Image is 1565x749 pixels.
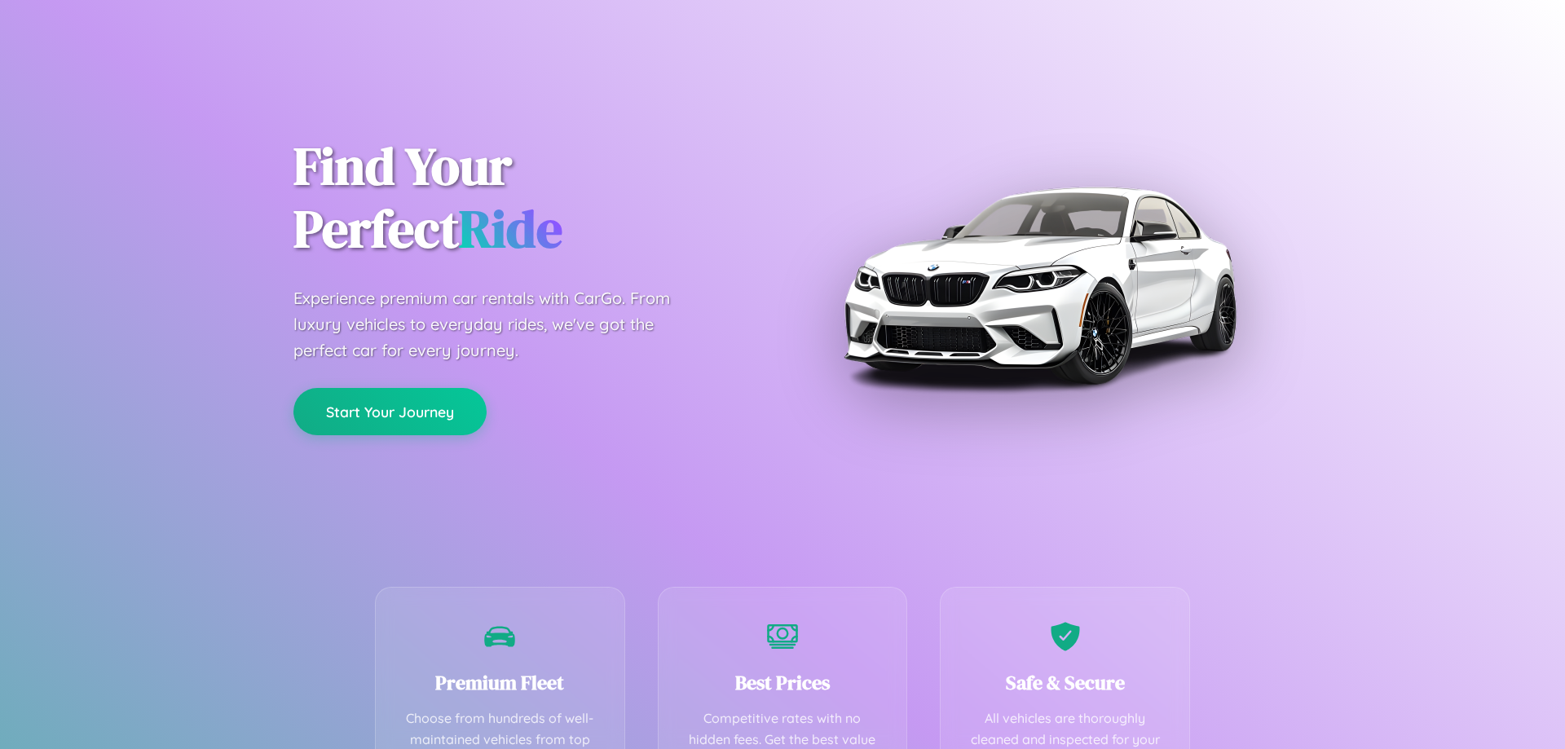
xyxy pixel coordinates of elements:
[835,82,1243,489] img: Premium BMW car rental vehicle
[293,285,701,363] p: Experience premium car rentals with CarGo. From luxury vehicles to everyday rides, we've got the ...
[459,193,562,264] span: Ride
[683,669,883,696] h3: Best Prices
[293,135,758,261] h1: Find Your Perfect
[293,388,487,435] button: Start Your Journey
[965,669,1165,696] h3: Safe & Secure
[400,669,600,696] h3: Premium Fleet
